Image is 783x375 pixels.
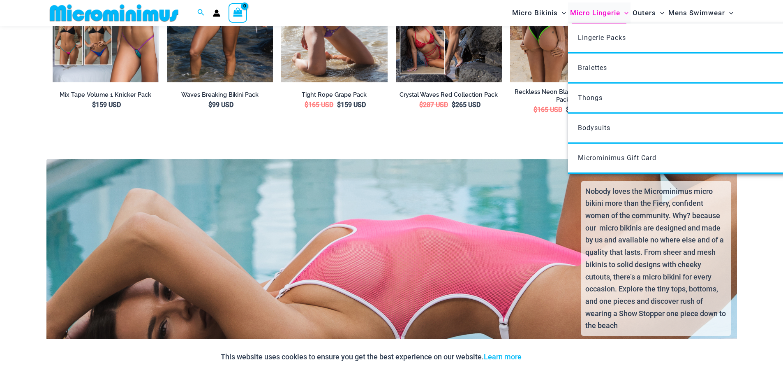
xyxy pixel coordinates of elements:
span: Menu Toggle [558,2,566,23]
span: Bralettes [578,64,607,72]
img: MM SHOP LOGO FLAT [46,4,182,22]
bdi: 265 USD [452,101,480,109]
span: Micro Bikinis [512,2,558,23]
a: OutersMenu ToggleMenu Toggle [631,2,666,23]
a: Micro BikinisMenu ToggleMenu Toggle [510,2,568,23]
span: $ [419,101,423,109]
bdi: 287 USD [419,101,448,109]
a: Reckless Neon Black Neon Tri top Pack [510,88,616,103]
span: Microminimus Gift Card [578,154,656,162]
a: Tight Rope Grape Pack [281,91,387,99]
a: Learn more [484,352,522,361]
a: Micro LingerieMenu ToggleMenu Toggle [568,2,631,23]
span: Mens Swimwear [668,2,725,23]
a: Account icon link [213,9,220,17]
span: Micro Lingerie [570,2,620,23]
nav: Site Navigation [509,1,737,25]
a: Crystal Waves Red Collection Pack [396,91,502,99]
bdi: 165 USD [534,106,562,114]
p: This website uses cookies to ensure you get the best experience on our website. [221,351,522,363]
span: Thongs [578,94,603,102]
span: $ [566,106,570,114]
a: Search icon link [197,8,205,18]
span: $ [452,101,455,109]
bdi: 159 USD [337,101,366,109]
span: $ [208,101,212,109]
span: Bodysuits [578,124,610,132]
span: Outers [633,2,656,23]
a: View Shopping Cart, empty [229,3,247,22]
a: Waves Breaking Bikini Pack [167,91,273,99]
bdi: 149 USD [566,106,595,114]
p: Nobody loves the Microminimus micro bikini more than the Fiery, confident women of the community.... [585,185,727,332]
span: Menu Toggle [656,2,664,23]
span: Menu Toggle [725,2,733,23]
span: $ [337,101,341,109]
bdi: 99 USD [208,101,233,109]
bdi: 159 USD [92,101,121,109]
span: Lingerie Packs [578,34,626,42]
span: $ [305,101,308,109]
span: Menu Toggle [620,2,628,23]
span: $ [92,101,96,109]
a: Mix Tape Volume 1 Knicker Pack [53,91,159,99]
a: Mens SwimwearMenu ToggleMenu Toggle [666,2,735,23]
span: $ [534,106,537,114]
bdi: 165 USD [305,101,333,109]
button: Accept [528,347,563,367]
